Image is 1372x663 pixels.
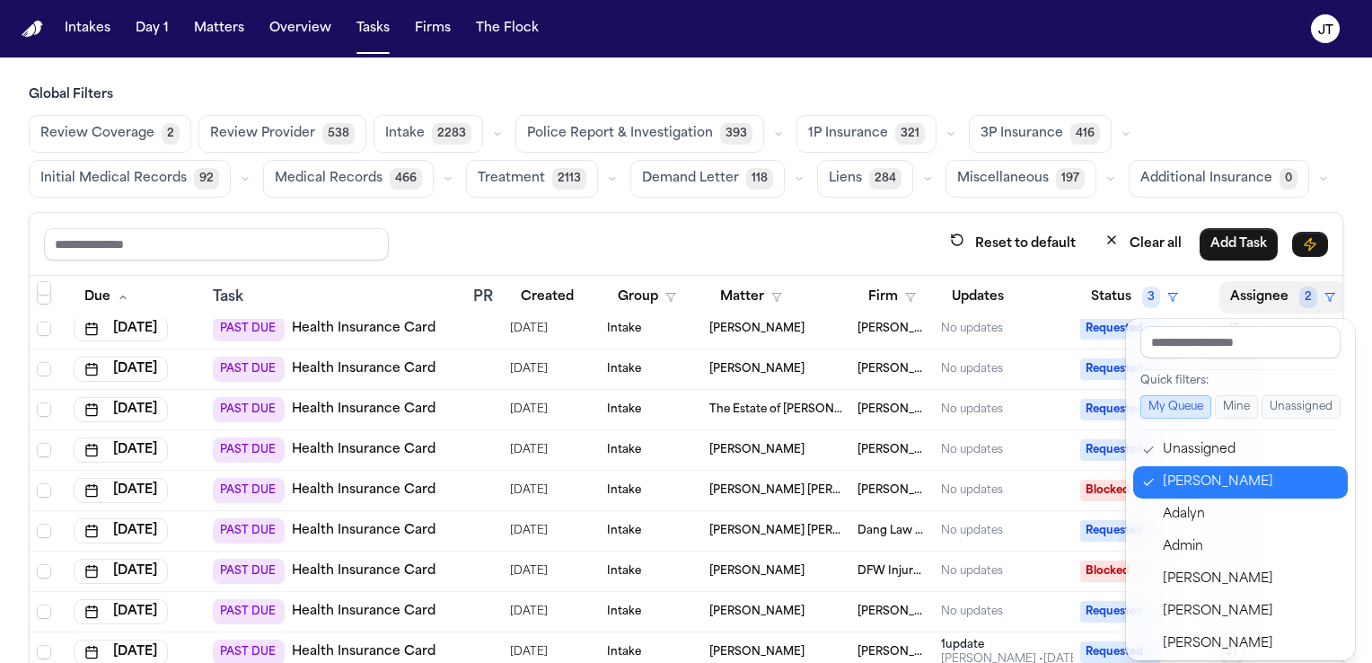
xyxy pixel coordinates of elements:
[1163,601,1338,623] div: [PERSON_NAME]
[1163,472,1338,493] div: [PERSON_NAME]
[1140,395,1211,419] button: My Queue
[1163,569,1338,590] div: [PERSON_NAME]
[1163,504,1338,526] div: Adalyn
[1126,319,1355,660] div: Assignee2
[1219,281,1346,314] button: Assignee2
[1215,395,1258,419] button: Mine
[1140,374,1341,388] div: Quick filters:
[1163,633,1338,655] div: [PERSON_NAME]
[1262,395,1341,419] button: Unassigned
[1163,536,1338,558] div: Admin
[1163,439,1338,461] div: Unassigned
